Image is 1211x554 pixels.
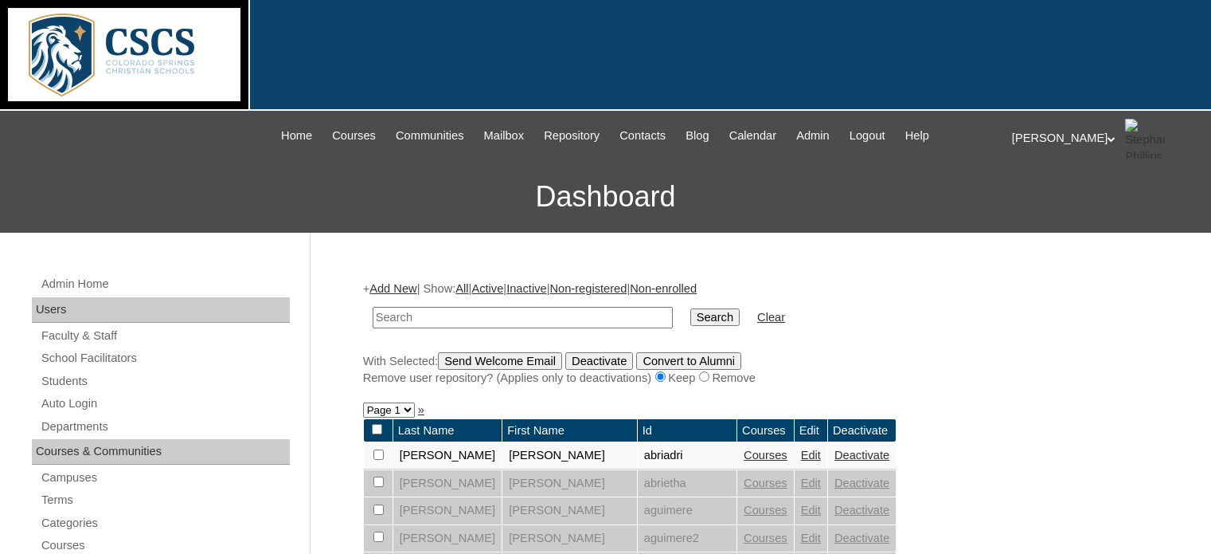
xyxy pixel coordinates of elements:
[502,470,637,497] td: [PERSON_NAME]
[638,419,736,442] td: Id
[40,274,290,294] a: Admin Home
[619,127,666,145] span: Contacts
[506,282,547,295] a: Inactive
[484,127,525,145] span: Mailbox
[744,477,787,489] a: Courses
[544,127,600,145] span: Repository
[40,490,290,510] a: Terms
[332,127,376,145] span: Courses
[690,308,740,326] input: Search
[636,352,741,370] input: Convert to Alumni
[757,311,785,324] a: Clear
[502,497,637,525] td: [PERSON_NAME]
[834,449,889,462] a: Deactivate
[40,513,290,533] a: Categories
[40,394,290,414] a: Auto Login
[281,127,312,145] span: Home
[40,371,290,391] a: Students
[796,127,830,145] span: Admin
[842,127,893,145] a: Logout
[638,442,736,470] td: abriadri
[744,504,787,517] a: Courses
[801,477,821,489] a: Edit
[1125,119,1165,159] img: Stephanie Phillips
[393,442,502,470] td: [PERSON_NAME]
[801,449,821,462] a: Edit
[393,419,502,442] td: Last Name
[850,127,885,145] span: Logout
[630,282,697,295] a: Non-enrolled
[393,525,502,552] td: [PERSON_NAME]
[502,442,637,470] td: [PERSON_NAME]
[721,127,784,145] a: Calendar
[324,127,384,145] a: Courses
[788,127,838,145] a: Admin
[396,127,464,145] span: Communities
[471,282,503,295] a: Active
[393,497,502,525] td: [PERSON_NAME]
[729,127,776,145] span: Calendar
[502,525,637,552] td: [PERSON_NAME]
[638,497,736,525] td: aguimere
[905,127,929,145] span: Help
[638,470,736,497] td: abrietha
[363,370,1151,387] div: Remove user repository? (Applies only to deactivations) Keep Remove
[549,282,627,295] a: Non-registered
[373,307,673,328] input: Search
[369,282,416,295] a: Add New
[8,161,1203,233] h3: Dashboard
[795,419,827,442] td: Edit
[388,127,472,145] a: Communities
[828,419,896,442] td: Deactivate
[565,352,633,370] input: Deactivate
[476,127,533,145] a: Mailbox
[273,127,320,145] a: Home
[801,504,821,517] a: Edit
[744,449,787,462] a: Courses
[834,532,889,544] a: Deactivate
[393,470,502,497] td: [PERSON_NAME]
[40,468,290,488] a: Campuses
[834,477,889,489] a: Deactivate
[834,504,889,517] a: Deactivate
[40,417,290,437] a: Departments
[678,127,717,145] a: Blog
[40,326,290,346] a: Faculty & Staff
[801,532,821,544] a: Edit
[418,403,424,416] a: »
[638,525,736,552] td: aguimere2
[686,127,709,145] span: Blog
[611,127,674,145] a: Contacts
[32,297,290,323] div: Users
[737,419,794,442] td: Courses
[363,352,1151,387] div: With Selected:
[40,348,290,368] a: School Facilitators
[1012,119,1195,159] div: [PERSON_NAME]
[897,127,937,145] a: Help
[438,352,562,370] input: Send Welcome Email
[502,419,637,442] td: First Name
[536,127,607,145] a: Repository
[8,8,240,101] img: logo-white.png
[32,439,290,465] div: Courses & Communities
[744,532,787,544] a: Courses
[455,282,468,295] a: All
[363,281,1151,386] div: + | Show: | | | |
